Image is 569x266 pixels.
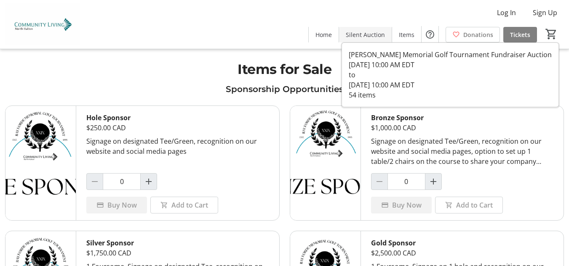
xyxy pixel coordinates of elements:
[309,27,339,42] a: Home
[544,26,559,42] button: Cart
[371,136,554,166] div: Signage on designated Tee/Green, recognition on our website and social media pages, option to set...
[422,26,438,43] button: Help
[371,238,554,248] div: Gold Sponsor
[371,248,554,258] div: $2,500.00 CAD
[497,8,516,18] span: Log In
[86,248,269,258] div: $1,750.00 CAD
[510,30,530,39] span: Tickets
[349,70,552,80] div: to
[290,106,361,220] img: Bronze Sponsor
[503,27,537,42] a: Tickets
[339,27,392,42] a: Silent Auction
[349,80,552,90] div: [DATE] 10:00 AM EDT
[86,113,269,123] div: Hole Sponsor
[5,59,564,79] h1: Items for Sale
[463,30,493,39] span: Donations
[349,50,552,60] div: [PERSON_NAME] Memorial Golf Tournament Fundraiser Auction
[349,90,552,100] div: 54 items
[349,60,552,70] div: [DATE] 10:00 AM EDT
[346,30,385,39] span: Silent Auction
[399,30,414,39] span: Items
[5,106,76,220] img: Hole Sponsor
[141,174,157,190] button: Increment by one
[86,136,269,156] div: Signage on designated Tee/Green, recognition on our website and social media pages
[533,8,557,18] span: Sign Up
[371,123,554,133] div: $1,000.00 CAD
[86,123,269,133] div: $250.00 CAD
[103,173,141,190] input: Hole Sponsor Quantity
[392,27,421,42] a: Items
[86,238,269,248] div: Silver Sponsor
[5,83,564,95] h3: Sponsorship Opportunities
[371,113,554,123] div: Bronze Sponsor
[315,30,332,39] span: Home
[5,3,80,45] img: Community Living North Halton's Logo
[446,27,500,42] a: Donations
[425,174,441,190] button: Increment by one
[526,6,564,19] button: Sign Up
[490,6,523,19] button: Log In
[387,173,425,190] input: Bronze Sponsor Quantity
